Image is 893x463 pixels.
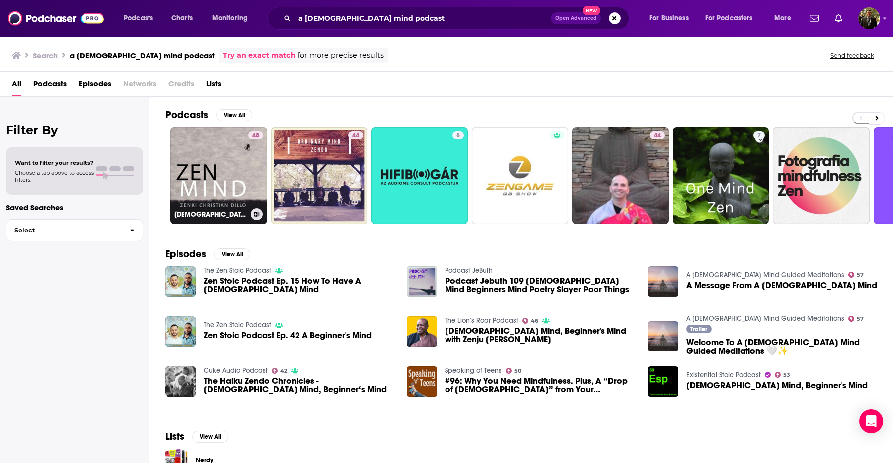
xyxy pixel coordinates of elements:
[124,11,153,25] span: Podcasts
[686,338,877,355] a: Welcome To A Zen Mind Guided Meditations 🤍✨
[204,266,271,275] a: The Zen Stoic Podcast
[456,131,460,141] span: 8
[445,277,636,294] a: Podcast Jebuth 109 Zen Mind Beginners Mind Poetry Slayer Poor Things
[33,76,67,96] a: Podcasts
[371,127,468,224] a: 8
[452,131,464,139] a: 8
[699,10,767,26] button: open menu
[165,109,208,121] h2: Podcasts
[686,271,844,279] a: A Zen Mind Guided Meditations
[686,381,868,390] a: Zen Mind, Beginner's Mind
[858,7,880,29] span: Logged in as david40333
[774,11,791,25] span: More
[6,203,143,212] p: Saved Searches
[445,266,493,275] a: Podcast JeButh
[165,366,196,397] img: The Haiku Zendo Chronicles - Zen Mind, Beginner‘s Mind
[165,248,250,260] a: EpisodesView All
[686,281,877,290] span: A Message From A [DEMOGRAPHIC_DATA] Mind
[767,10,804,26] button: open menu
[214,248,250,260] button: View All
[12,76,21,96] a: All
[572,127,669,224] a: 44
[165,430,228,443] a: ListsView All
[642,10,701,26] button: open menu
[8,9,104,28] a: Podchaser - Follow, Share and Rate Podcasts
[445,327,636,344] span: [DEMOGRAPHIC_DATA] Mind, Beginner's Mind with Zenju [PERSON_NAME]
[280,369,287,373] span: 42
[858,7,880,29] button: Show profile menu
[33,51,58,60] h3: Search
[165,316,196,347] a: Zen Stoic Podcast Ep. 42 A Beginner's Mind
[216,109,252,121] button: View All
[407,316,437,347] a: Zen Mind, Beginner's Mind with Zenju Earthlyn Manuel
[650,131,665,139] a: 44
[806,10,823,27] a: Show notifications dropdown
[174,210,247,219] h3: [DEMOGRAPHIC_DATA] Mind
[6,123,143,137] h2: Filter By
[212,11,248,25] span: Monitoring
[206,76,221,96] a: Lists
[170,127,267,224] a: 48[DEMOGRAPHIC_DATA] Mind
[407,266,437,297] img: Podcast Jebuth 109 Zen Mind Beginners Mind Poetry Slayer Poor Things
[123,76,156,96] span: Networks
[6,219,143,241] button: Select
[555,16,596,21] span: Open Advanced
[204,321,271,329] a: The Zen Stoic Podcast
[831,10,846,27] a: Show notifications dropdown
[277,7,639,30] div: Search podcasts, credits, & more...
[848,316,864,322] a: 57
[857,273,864,277] span: 57
[445,316,518,325] a: The Lion’s Roar Podcast
[6,227,122,233] span: Select
[15,159,94,166] span: Want to filter your results?
[165,10,199,26] a: Charts
[753,131,765,139] a: 7
[204,331,372,340] span: Zen Stoic Podcast Ep. 42 A Beginner's Mind
[551,12,601,24] button: Open AdvancedNew
[223,50,296,61] a: Try an exact match
[168,76,194,96] span: Credits
[648,321,678,352] img: Welcome To A Zen Mind Guided Meditations 🤍✨
[295,10,551,26] input: Search podcasts, credits, & more...
[204,377,395,394] a: The Haiku Zendo Chronicles - Zen Mind, Beginner‘s Mind
[445,327,636,344] a: Zen Mind, Beginner's Mind with Zenju Earthlyn Manuel
[673,127,769,224] a: 7
[407,366,437,397] img: #96: Why You Need Mindfulness. Plus, A “Drop of Zen” from Your Zen Friend Podcast
[654,131,661,141] span: 44
[171,11,193,25] span: Charts
[445,277,636,294] span: Podcast Jebuth 109 [DEMOGRAPHIC_DATA] Mind Beginners Mind Poetry Slayer Poor Things
[271,127,368,224] a: 44
[204,277,395,294] span: Zen Stoic Podcast Ep. 15 How To Have A [DEMOGRAPHIC_DATA] Mind
[204,277,395,294] a: Zen Stoic Podcast Ep. 15 How To Have A Zen Mind
[205,10,261,26] button: open menu
[117,10,166,26] button: open menu
[165,430,184,443] h2: Lists
[79,76,111,96] a: Episodes
[859,409,883,433] div: Open Intercom Messenger
[506,368,522,374] a: 50
[192,431,228,443] button: View All
[686,381,868,390] span: [DEMOGRAPHIC_DATA] Mind, Beginner's Mind
[445,377,636,394] span: #96: Why You Need Mindfulness. Plus, A “Drop of [DEMOGRAPHIC_DATA]” from Your [DEMOGRAPHIC_DATA] ...
[298,50,384,61] span: for more precise results
[690,326,707,332] span: Trailer
[857,317,864,321] span: 57
[858,7,880,29] img: User Profile
[649,11,689,25] span: For Business
[165,109,252,121] a: PodcastsView All
[204,366,268,375] a: Cuke Audio Podcast
[248,131,263,139] a: 48
[757,131,761,141] span: 7
[445,377,636,394] a: #96: Why You Need Mindfulness. Plus, A “Drop of Zen” from Your Zen Friend Podcast
[686,338,877,355] span: Welcome To A [DEMOGRAPHIC_DATA] Mind Guided Meditations 🤍✨
[648,366,678,397] img: Zen Mind, Beginner's Mind
[848,272,864,278] a: 57
[252,131,259,141] span: 48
